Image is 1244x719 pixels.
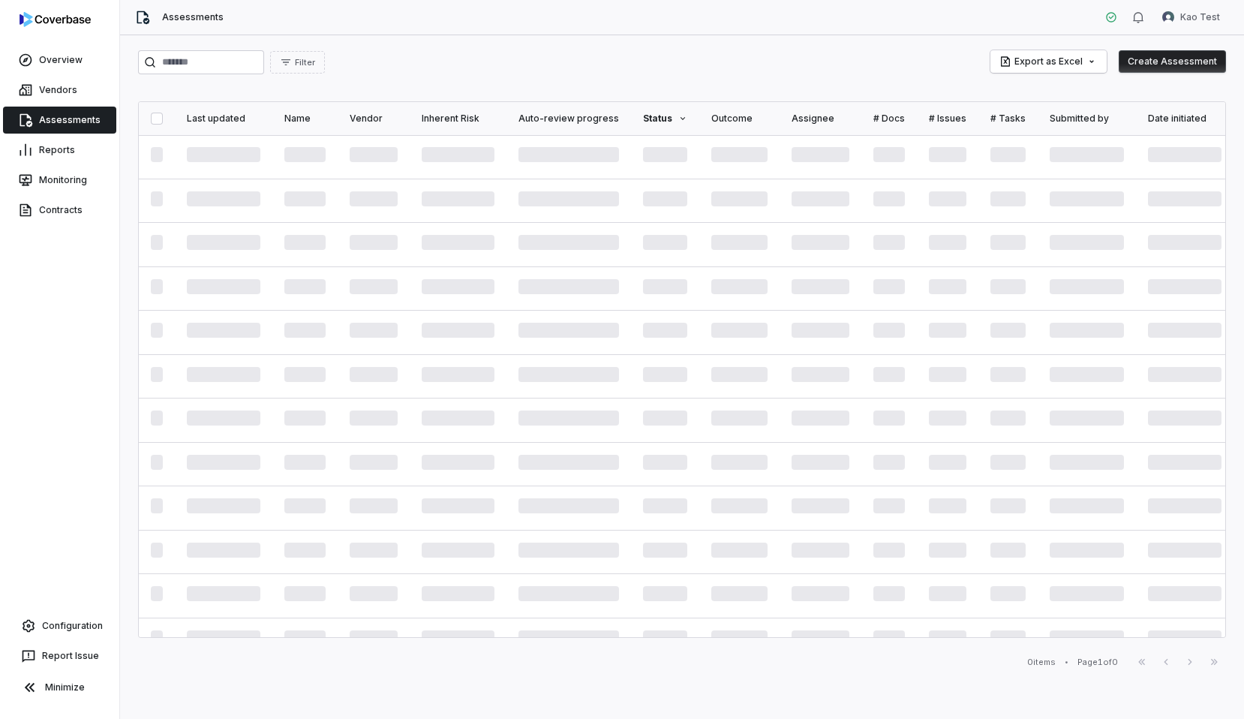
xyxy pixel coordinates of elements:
div: Submitted by [1050,113,1124,125]
div: Date initiated [1148,113,1221,125]
div: Status [643,113,687,125]
div: # Tasks [990,113,1026,125]
div: Outcome [711,113,768,125]
div: Vendor [350,113,398,125]
a: Contracts [3,197,116,224]
div: Last updated [187,113,260,125]
button: Create Assessment [1119,50,1226,73]
a: Overview [3,47,116,74]
div: Assignee [792,113,849,125]
span: Filter [295,57,315,68]
span: Kao Test [1180,11,1220,23]
a: Reports [3,137,116,164]
img: Kao Test avatar [1162,11,1174,23]
a: Monitoring [3,167,116,194]
div: Inherent Risk [422,113,494,125]
div: Auto-review progress [518,113,619,125]
a: Configuration [6,612,113,639]
span: Assessments [162,11,224,23]
button: Export as Excel [990,50,1107,73]
button: Kao Test avatarKao Test [1153,6,1229,29]
div: 0 items [1027,657,1056,668]
div: Name [284,113,326,125]
a: Assessments [3,107,116,134]
div: Page 1 of 0 [1077,657,1118,668]
a: Vendors [3,77,116,104]
button: Report Issue [6,642,113,669]
button: Filter [270,51,325,74]
div: • [1065,657,1068,667]
img: logo-D7KZi-bG.svg [20,12,91,27]
div: # Issues [929,113,966,125]
button: Minimize [6,672,113,702]
div: # Docs [873,113,905,125]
